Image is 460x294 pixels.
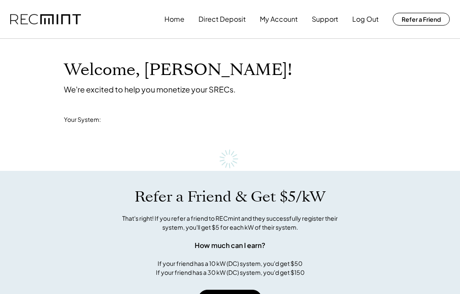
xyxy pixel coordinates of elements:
img: recmint-logotype%403x.png [10,14,81,25]
button: My Account [260,11,298,28]
div: If your friend has a 10 kW (DC) system, you'd get $50 If your friend has a 30 kW (DC) system, you... [156,259,305,277]
button: Direct Deposit [198,11,246,28]
button: Log Out [352,11,379,28]
h1: Welcome, [PERSON_NAME]! [64,60,292,80]
div: We're excited to help you monetize your SRECs. [64,84,236,94]
div: How much can I earn? [195,240,265,251]
button: Home [164,11,184,28]
div: Your System: [64,115,101,124]
button: Refer a Friend [393,13,450,26]
button: Support [312,11,338,28]
div: That's right! If you refer a friend to RECmint and they successfully register their system, you'l... [113,214,347,232]
h1: Refer a Friend & Get $5/kW [135,188,325,206]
